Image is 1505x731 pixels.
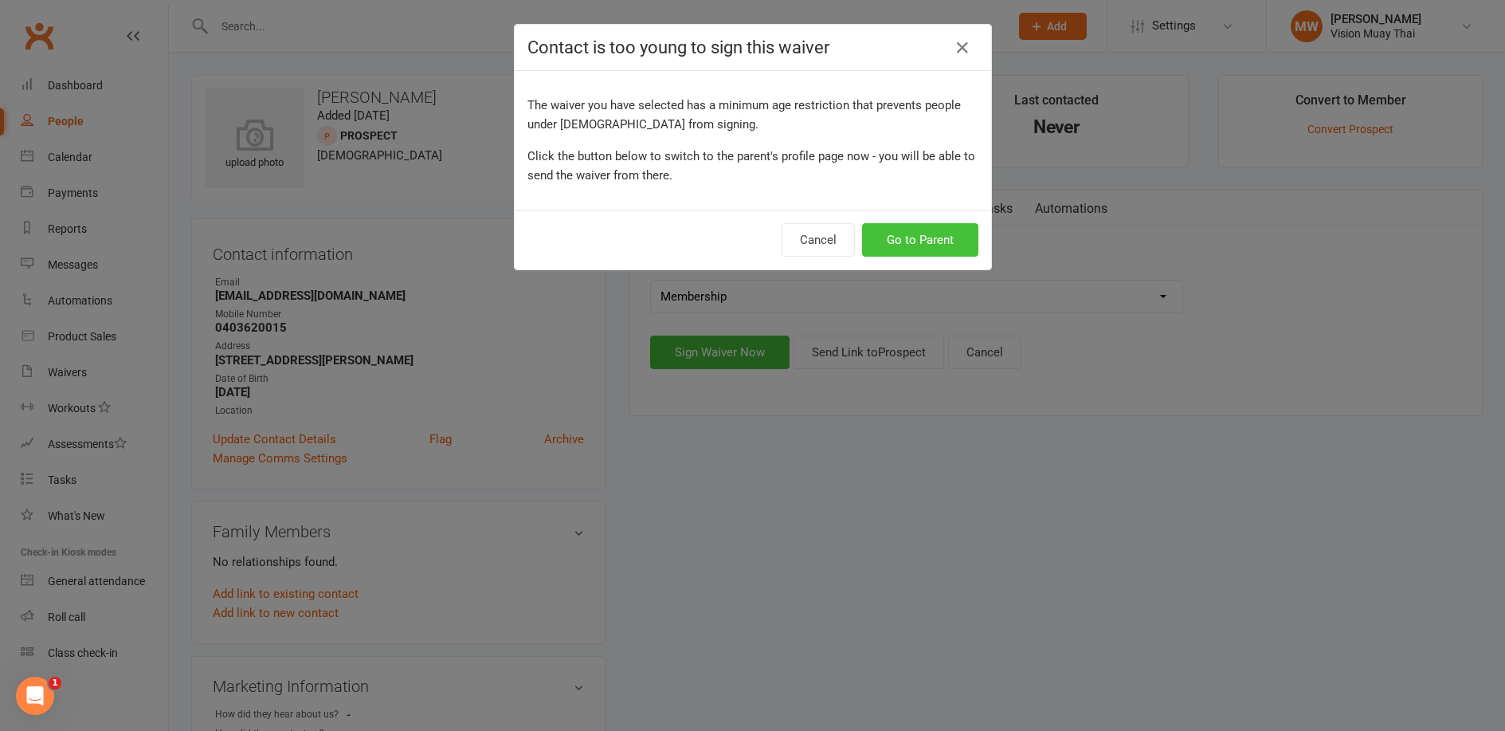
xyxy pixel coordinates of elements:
span: The waiver you have selected has a minimum age restriction that prevents people under [DEMOGRAPHI... [527,98,961,132]
iframe: Intercom live chat [16,677,54,715]
h4: Contact is too young to sign this waiver [527,37,978,57]
button: Go to Parent [862,223,978,257]
button: Close [950,35,975,61]
button: Cancel [782,223,855,257]
span: 1 [49,677,61,690]
span: Click the button below to switch to the parent's profile page now - you will be able to send the ... [527,149,975,183]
